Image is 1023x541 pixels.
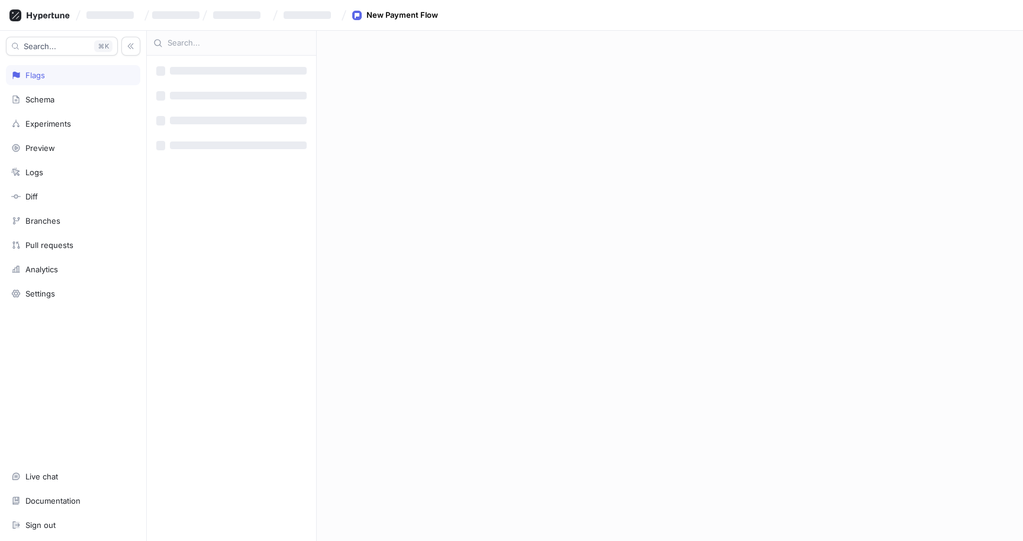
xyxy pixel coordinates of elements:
span: ‌ [170,67,307,75]
span: Search... [24,43,56,50]
span: ‌ [156,66,165,76]
div: Live chat [25,472,58,481]
span: ‌ [213,11,260,19]
span: ‌ [170,92,307,99]
a: Documentation [6,491,140,511]
div: Analytics [25,265,58,274]
div: Diff [25,192,38,201]
span: ‌ [170,141,307,149]
button: ‌ [82,5,143,25]
div: Logs [25,168,43,177]
div: Settings [25,289,55,298]
span: ‌ [170,117,307,124]
button: ‌ [279,5,340,25]
span: ‌ [86,11,134,19]
div: Schema [25,95,54,104]
div: Preview [25,143,55,153]
div: Branches [25,216,60,226]
div: Documentation [25,496,81,505]
span: ‌ [156,141,165,150]
div: Flags [25,70,45,80]
input: Search... [168,37,310,49]
span: ‌ [284,11,331,19]
span: ‌ [156,91,165,101]
span: ‌ [156,116,165,125]
div: Sign out [25,520,56,530]
span: ‌ [152,11,200,19]
div: Experiments [25,119,71,128]
button: ‌ [208,5,270,25]
div: K [94,40,112,52]
div: Pull requests [25,240,73,250]
button: Search...K [6,37,118,56]
div: New Payment Flow [366,9,438,21]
